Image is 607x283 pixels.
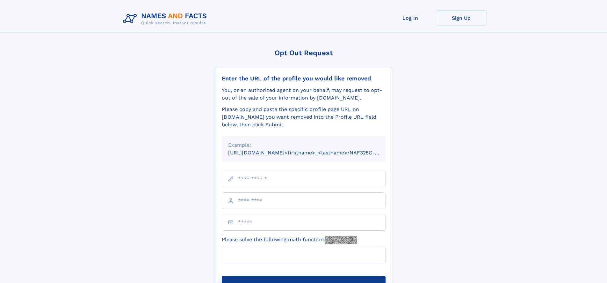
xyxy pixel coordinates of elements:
[222,236,357,244] label: Please solve the following math function:
[436,10,487,26] a: Sign Up
[385,10,436,26] a: Log In
[215,49,392,57] div: Opt Out Request
[222,75,386,82] div: Enter the URL of the profile you would like removed
[228,150,398,156] small: [URL][DOMAIN_NAME]<firstname>_<lastname>/NAF325G-xxxxxxxx
[222,106,386,129] div: Please copy and paste the specific profile page URL on [DOMAIN_NAME] you want removed into the Pr...
[222,86,386,102] div: You, or an authorized agent on your behalf, may request to opt-out of the sale of your informatio...
[228,141,379,149] div: Example:
[120,10,212,27] img: Logo Names and Facts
